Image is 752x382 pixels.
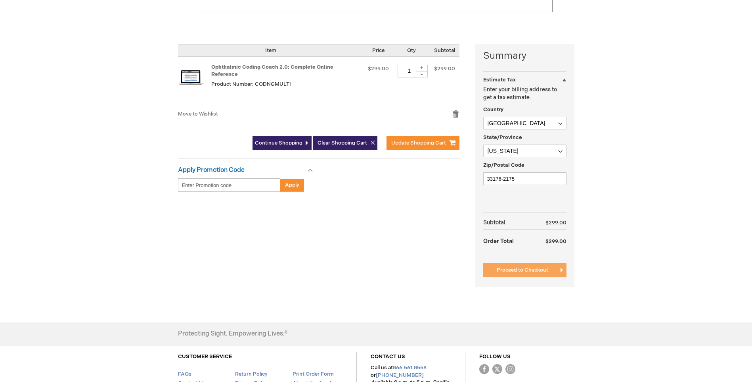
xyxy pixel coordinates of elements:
[211,64,333,78] a: Ophthalmic Coding Coach 2.0: Complete Online Reference
[253,136,312,150] a: Continue Shopping
[479,353,511,360] a: FOLLOW US
[416,65,428,71] div: +
[178,178,281,192] input: Enter Promotion code
[372,47,385,54] span: Price
[371,353,405,360] a: CONTACT US
[416,71,428,77] div: -
[265,47,276,54] span: Item
[178,65,203,90] img: Ophthalmic Coding Coach 2.0: Complete Online Reference
[483,263,566,277] button: Proceed to Checkout
[483,134,522,141] span: State/Province
[497,267,548,273] span: Proceed to Checkout
[235,371,268,377] a: Return Policy
[313,136,377,150] button: Clear Shopping Cart
[434,47,455,54] span: Subtotal
[483,162,524,168] span: Zip/Postal Code
[483,49,566,63] strong: Summary
[178,371,191,377] a: FAQs
[280,178,304,192] button: Apply
[255,140,302,146] span: Continue Shopping
[178,353,232,360] a: CUSTOMER SERVICE
[479,364,489,374] img: Facebook
[505,364,515,374] img: instagram
[398,65,421,77] input: Qty
[376,372,424,378] a: [PHONE_NUMBER]
[178,111,218,117] a: Move to Wishlist
[492,364,502,374] img: Twitter
[285,182,299,188] span: Apply
[483,234,514,248] strong: Order Total
[178,330,287,338] h4: Protecting Sight. Empowering Lives.®
[293,371,334,377] a: Print Order Form
[545,238,566,245] span: $299.00
[483,86,566,102] p: Enter your billing address to get a tax estimate.
[483,77,516,83] strong: Estimate Tax
[368,66,389,72] span: $299.00
[545,220,566,226] span: $299.00
[434,66,455,72] span: $299.00
[391,140,446,146] span: Update Shopping Cart
[407,47,416,54] span: Qty
[393,365,427,371] a: 866.561.8558
[483,216,530,230] th: Subtotal
[211,81,291,87] span: Product Number: CODNGMULTI
[318,140,367,146] span: Clear Shopping Cart
[387,136,459,150] button: Update Shopping Cart
[178,166,245,174] strong: Apply Promotion Code
[483,106,503,113] span: Country
[178,65,211,102] a: Ophthalmic Coding Coach 2.0: Complete Online Reference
